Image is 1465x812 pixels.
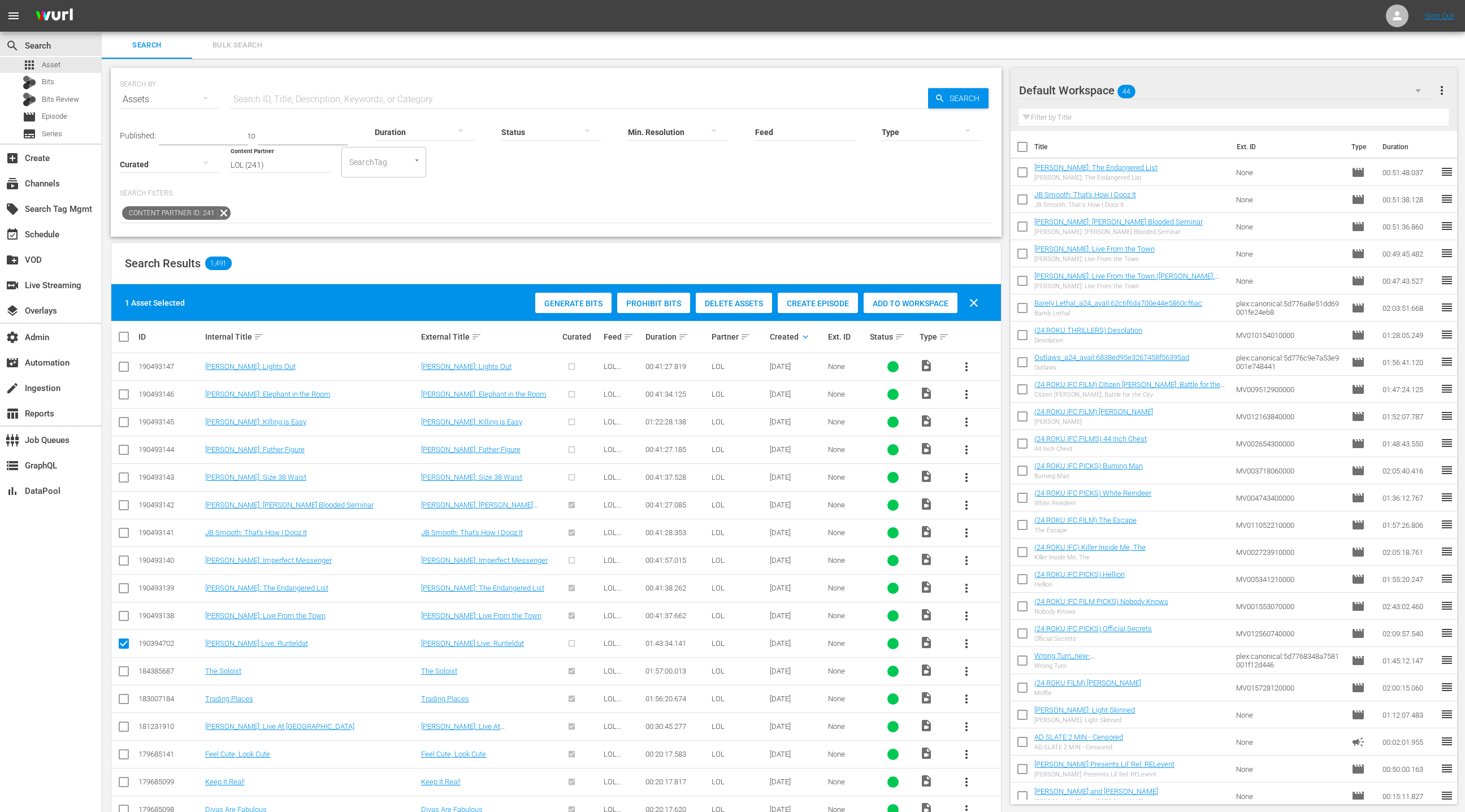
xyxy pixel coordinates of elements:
[421,584,544,592] a: [PERSON_NAME]: The Endangered List
[1034,337,1142,344] div: Desolation
[1034,283,1227,290] div: [PERSON_NAME]: Live From the Town
[6,381,19,395] span: Ingestion
[6,228,19,241] span: Schedule
[6,433,19,447] span: Job Queues
[138,556,202,565] div: 190493140
[920,414,933,428] span: Video
[205,556,332,565] a: [PERSON_NAME]: Imperfect Messenger
[1034,706,1135,714] a: [PERSON_NAME]: Light Skinned
[1440,490,1454,504] span: reorder
[205,694,253,703] a: Trading Places
[920,470,933,483] span: Video
[1034,163,1158,172] a: [PERSON_NAME]: The Endangered List
[712,501,725,509] span: LOL
[205,418,306,426] a: [PERSON_NAME]: Killing is Easy
[1440,273,1454,287] span: reorder
[960,609,973,623] span: more_vert
[1034,527,1137,534] div: The Escape
[953,381,980,408] button: more_vert
[421,750,486,758] a: Feel Cute, Look Cute
[960,498,973,512] span: more_vert
[645,418,709,426] div: 01:22:28.138
[1232,349,1347,376] td: plex:canonical:5d776c9e7a53e9001e748441
[1378,403,1440,430] td: 01:52:07.787
[23,110,36,124] span: Episode
[1034,353,1189,362] a: Outlaws_a24_avail:6838ed95e3267458f56395ad
[1351,220,1365,233] span: Episode
[138,501,202,509] div: 190493142
[42,128,62,140] span: Series
[23,76,36,89] div: Bits
[1034,543,1146,552] a: (24 ROKU IFC) Killer Inside Me, The
[1034,228,1203,236] div: [PERSON_NAME]: [PERSON_NAME] Blooded Seminar
[960,289,987,316] button: clear
[960,637,973,650] span: more_vert
[205,257,232,270] span: 1,491
[1440,545,1454,558] span: reorder
[712,473,725,481] span: LOL
[205,639,308,648] a: [PERSON_NAME] Live: Runteldat
[960,775,973,789] span: more_vert
[1034,462,1143,470] a: (24 ROKU IFC PICKS) Burning Man
[6,484,19,498] span: DataPool
[712,418,725,426] span: LOL
[920,359,933,372] span: Video
[1034,255,1155,263] div: [PERSON_NAME]: Live From the Town
[1034,272,1219,289] a: [PERSON_NAME]: Live From the Town ([PERSON_NAME]: Live From the Town (VARIANT))
[205,750,270,758] a: Feel Cute, Look Cute
[870,330,916,344] div: Status
[1034,554,1146,561] div: Killer Inside Me, The
[205,445,305,454] a: [PERSON_NAME]: Father Figure
[1378,186,1440,213] td: 00:51:38.128
[6,202,19,216] span: Search Tag Mgmt
[6,39,19,53] span: Search
[1440,219,1454,233] span: reorder
[604,330,642,344] div: Feed
[23,93,36,106] div: Bits Review
[535,293,612,313] button: Generate Bits
[248,131,255,140] span: to
[1351,193,1365,206] span: Episode
[1232,213,1347,240] td: None
[960,692,973,706] span: more_vert
[23,127,36,141] span: Series
[712,528,725,537] span: LOL
[828,445,866,454] div: None
[1034,489,1151,497] a: (24 ROKU IFC PICKS) White Reindeer
[6,177,19,190] span: Channels
[138,473,202,481] div: 190493143
[1034,245,1155,253] a: [PERSON_NAME]: Live From the Town
[953,547,980,574] button: more_vert
[411,155,422,166] button: Open
[645,473,709,481] div: 00:41:37.528
[1034,787,1158,796] a: [PERSON_NAME] and [PERSON_NAME]
[1019,75,1432,106] div: Default Workspace
[535,299,612,308] span: Generate Bits
[604,556,642,590] span: LOL Network - [PERSON_NAME]
[1034,190,1136,199] a: JB Smooth: That's How I Dooz It
[712,445,725,454] span: LOL
[125,297,185,309] div: 1 Asset Selected
[120,131,156,140] span: Published:
[42,59,60,71] span: Asset
[42,76,54,88] span: Bits
[1230,131,1345,163] th: Ext. ID
[6,253,19,267] span: VOD
[205,473,306,481] a: [PERSON_NAME]: Size 38 Waist
[604,473,642,507] span: LOL Network - [PERSON_NAME]
[939,332,949,342] span: sort
[1232,511,1347,539] td: MV011052210000
[953,464,980,491] button: more_vert
[617,293,690,313] button: Prohibit Bits
[770,418,825,426] div: [DATE]
[421,501,538,518] a: [PERSON_NAME]: [PERSON_NAME] Blooded Seminar
[421,362,512,371] a: [PERSON_NAME]: Lights Out
[967,296,981,310] span: clear
[1034,174,1158,181] div: [PERSON_NAME]: The Endangered List
[920,497,933,511] span: Video
[1351,383,1365,396] span: Episode
[920,525,933,539] span: Video
[645,501,709,509] div: 00:41:27.085
[23,58,36,72] span: Asset
[1232,267,1347,294] td: None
